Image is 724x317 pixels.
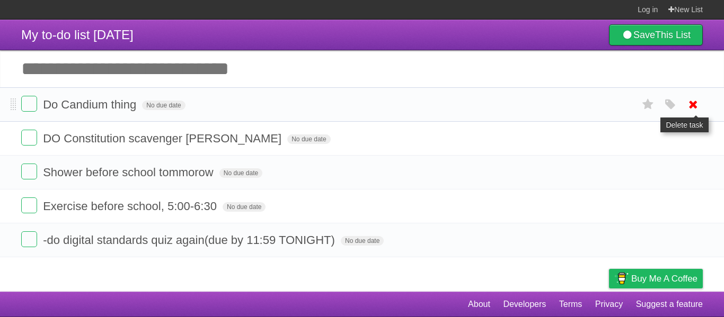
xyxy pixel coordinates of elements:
span: No due date [219,168,262,178]
span: -do digital standards quiz again(due by 11:59 TONIGHT) [43,233,338,247]
label: Done [21,130,37,146]
span: Do Candium thing [43,98,139,111]
a: Buy me a coffee [609,269,703,288]
a: SaveThis List [609,24,703,46]
label: Done [21,164,37,179]
span: My to-do list [DATE] [21,28,134,42]
label: Done [21,197,37,213]
span: Exercise before school, 5:00-6:30 [43,200,219,213]
span: DO Constitution scavenger [PERSON_NAME] [43,132,284,145]
label: Done [21,96,37,112]
a: Privacy [595,294,623,314]
a: Suggest a feature [636,294,703,314]
a: Terms [559,294,582,314]
span: No due date [223,202,266,212]
a: Developers [503,294,546,314]
label: Done [21,231,37,247]
span: Shower before school tommorow [43,166,216,179]
span: No due date [341,236,384,246]
label: Star task [638,96,658,113]
b: This List [655,30,691,40]
span: No due date [287,134,330,144]
span: Buy me a coffee [631,269,697,288]
img: Buy me a coffee [614,269,629,287]
span: No due date [142,101,185,110]
a: About [468,294,490,314]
